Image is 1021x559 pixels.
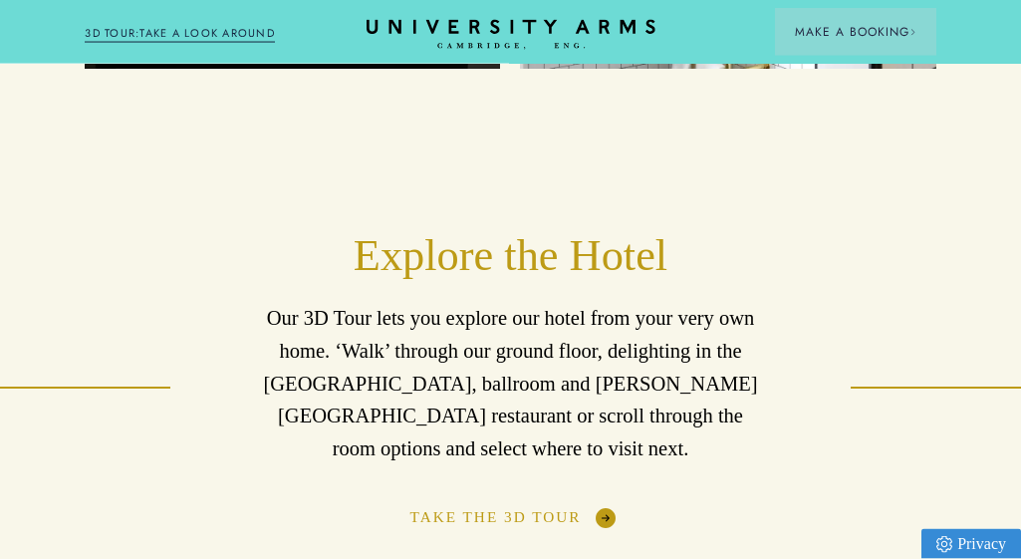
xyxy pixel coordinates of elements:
[909,29,916,36] img: Arrow icon
[255,228,766,282] h2: Explore the Hotel
[775,8,936,56] button: Make a BookingArrow icon
[795,23,916,41] span: Make a Booking
[410,508,612,528] a: Take the 3D Tour
[255,302,766,465] p: Our 3D Tour lets you explore our hotel from your very own home. ‘Walk’ through our ground floor, ...
[921,529,1021,559] a: Privacy
[85,25,275,43] a: 3D TOUR:TAKE A LOOK AROUND
[367,20,655,51] a: Home
[936,536,952,553] img: Privacy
